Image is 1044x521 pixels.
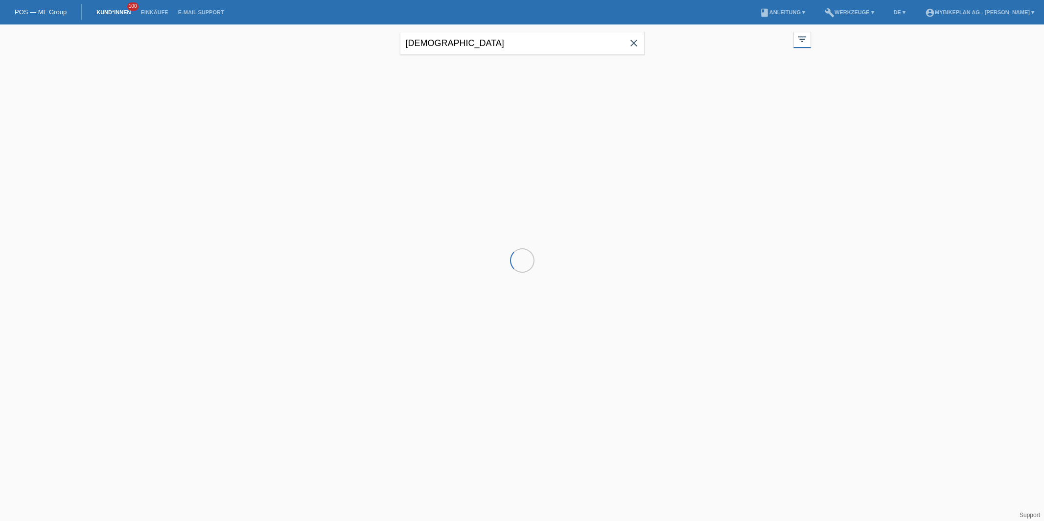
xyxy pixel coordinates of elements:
[889,9,910,15] a: DE ▾
[825,8,835,18] i: build
[400,32,645,55] input: Suche...
[92,9,136,15] a: Kund*innen
[760,8,769,18] i: book
[920,9,1039,15] a: account_circleMybikeplan AG - [PERSON_NAME] ▾
[820,9,879,15] a: buildWerkzeuge ▾
[628,37,640,49] i: close
[15,8,67,16] a: POS — MF Group
[136,9,173,15] a: Einkäufe
[127,2,139,11] span: 100
[925,8,935,18] i: account_circle
[755,9,810,15] a: bookAnleitung ▾
[173,9,229,15] a: E-Mail Support
[797,34,808,45] i: filter_list
[1020,512,1040,519] a: Support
